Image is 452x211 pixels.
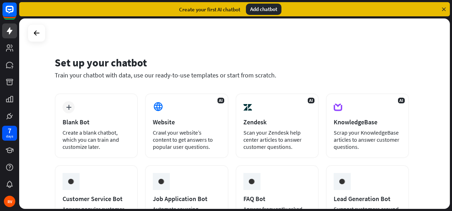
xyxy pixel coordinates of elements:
div: RV [4,196,15,207]
div: Create your first AI chatbot [179,6,240,13]
div: Add chatbot [246,4,281,15]
a: 7 days [2,126,17,141]
div: 7 [8,128,11,134]
div: days [6,134,13,139]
